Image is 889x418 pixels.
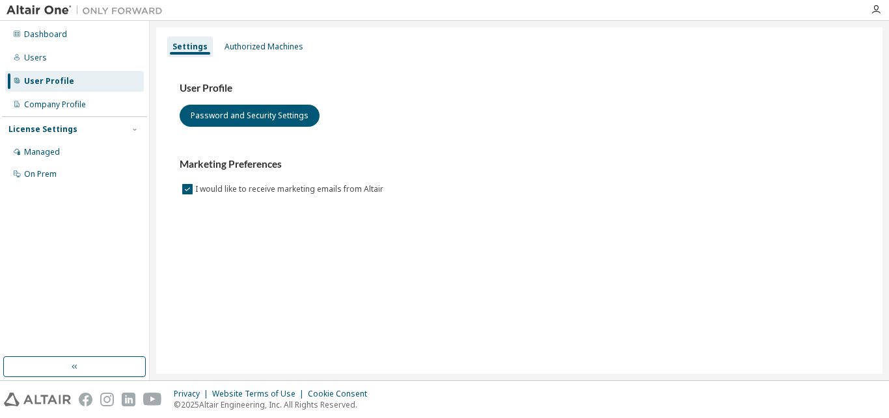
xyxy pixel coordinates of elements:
img: youtube.svg [143,393,162,406]
div: Cookie Consent [308,389,375,399]
button: Password and Security Settings [180,105,320,127]
img: facebook.svg [79,393,92,406]
div: Company Profile [24,99,86,110]
div: Privacy [174,389,212,399]
div: Settings [172,42,208,52]
img: Altair One [7,4,169,17]
label: I would like to receive marketing emails from Altair [195,181,386,197]
div: License Settings [8,124,77,135]
p: © 2025 Altair Engineering, Inc. All Rights Reserved. [174,399,375,410]
img: instagram.svg [100,393,114,406]
div: Users [24,53,47,63]
div: Dashboard [24,29,67,40]
div: Authorized Machines [225,42,303,52]
div: Managed [24,147,60,157]
div: On Prem [24,169,57,179]
img: linkedin.svg [122,393,135,406]
h3: User Profile [180,82,859,95]
div: Website Terms of Use [212,389,308,399]
div: User Profile [24,76,74,86]
img: altair_logo.svg [4,393,71,406]
h3: Marketing Preferences [180,158,859,171]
